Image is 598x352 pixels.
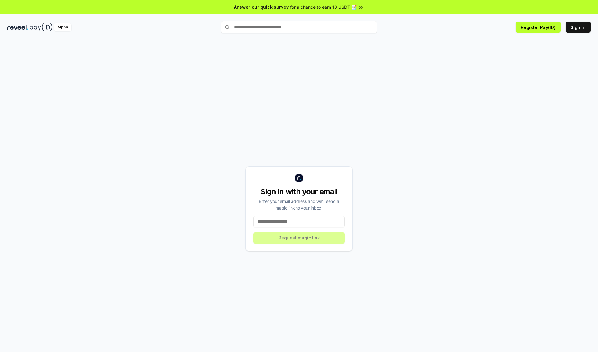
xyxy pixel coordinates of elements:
button: Register Pay(ID) [516,22,561,33]
img: pay_id [30,23,53,31]
span: for a chance to earn 10 USDT 📝 [290,4,357,10]
span: Answer our quick survey [234,4,289,10]
div: Sign in with your email [253,187,345,197]
img: logo_small [295,174,303,182]
img: reveel_dark [7,23,28,31]
div: Enter your email address and we’ll send a magic link to your inbox. [253,198,345,211]
button: Sign In [566,22,591,33]
div: Alpha [54,23,71,31]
